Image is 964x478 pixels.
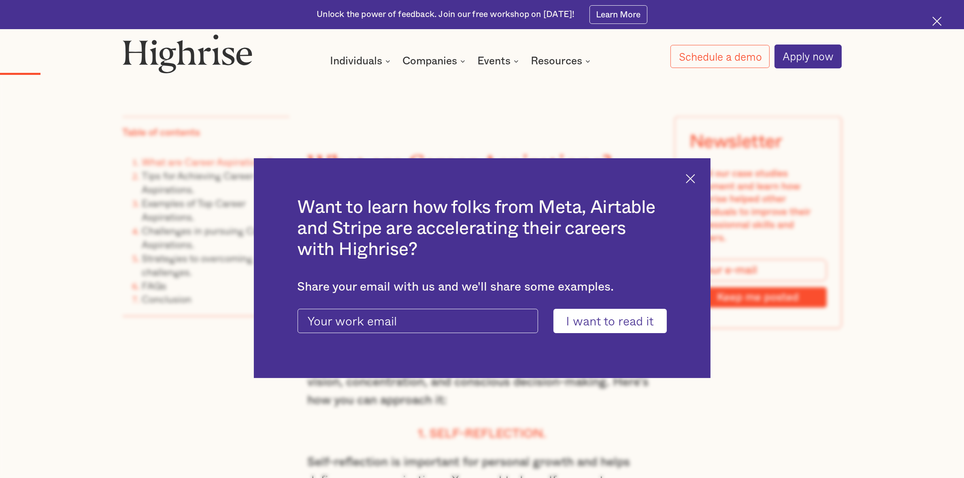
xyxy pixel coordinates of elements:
[298,280,667,294] div: Share your email with us and we'll share some examples.
[298,309,538,333] input: Your work email
[317,9,575,21] div: Unlock the power of feedback. Join our free workshop on [DATE]!
[589,5,647,23] a: Learn More
[686,174,695,183] img: Cross icon
[531,56,582,66] div: Resources
[775,45,842,68] a: Apply now
[477,56,521,66] div: Events
[298,309,667,333] form: current-ascender-blog-article-modal-form
[402,56,468,66] div: Companies
[670,45,770,68] a: Schedule a demo
[402,56,457,66] div: Companies
[553,309,667,333] input: I want to read it
[123,34,253,73] img: Highrise logo
[298,197,667,261] h2: Want to learn how folks from Meta, Airtable and Stripe are accelerating their careers with Highrise?
[531,56,593,66] div: Resources
[932,17,942,26] img: Cross icon
[477,56,511,66] div: Events
[330,56,393,66] div: Individuals
[330,56,382,66] div: Individuals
